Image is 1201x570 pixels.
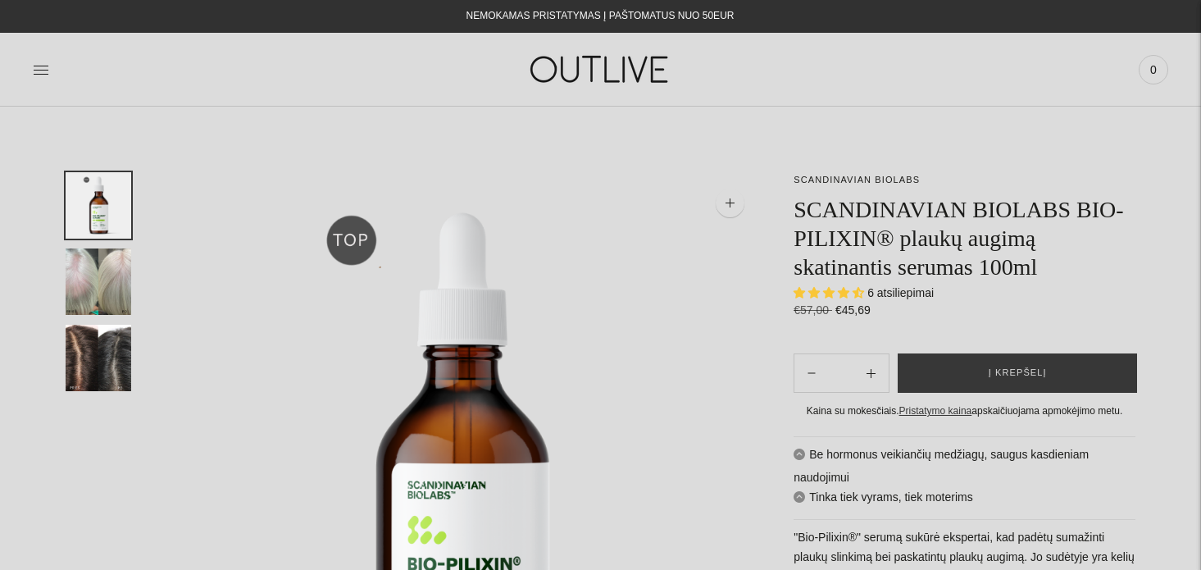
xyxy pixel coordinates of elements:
[899,405,972,417] a: Pristatymo kaina
[989,365,1047,381] span: Į krepšelį
[867,286,934,299] span: 6 atsiliepimai
[794,175,920,185] a: SCANDINAVIAN BIOLABS
[794,195,1135,281] h1: SCANDINAVIAN BIOLABS BIO-PILIXIN® plaukų augimą skatinantis serumas 100ml
[66,172,131,239] button: Translation missing: en.general.accessibility.image_thumbail
[466,7,735,26] div: NEMOKAMAS PRISTATYMAS Į PAŠTOMATUS NUO 50EUR
[794,286,867,299] span: 4.67 stars
[66,249,131,315] button: Translation missing: en.general.accessibility.image_thumbail
[794,353,829,393] button: Add product quantity
[66,325,131,391] button: Translation missing: en.general.accessibility.image_thumbail
[829,362,853,385] input: Product quantity
[1139,52,1168,88] a: 0
[1142,58,1165,81] span: 0
[498,41,703,98] img: OUTLIVE
[794,303,832,317] s: €57,00
[794,403,1135,420] div: Kaina su mokesčiais. apskaičiuojama apmokėjimo metu.
[835,303,871,317] span: €45,69
[853,353,889,393] button: Subtract product quantity
[898,353,1137,393] button: Į krepšelį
